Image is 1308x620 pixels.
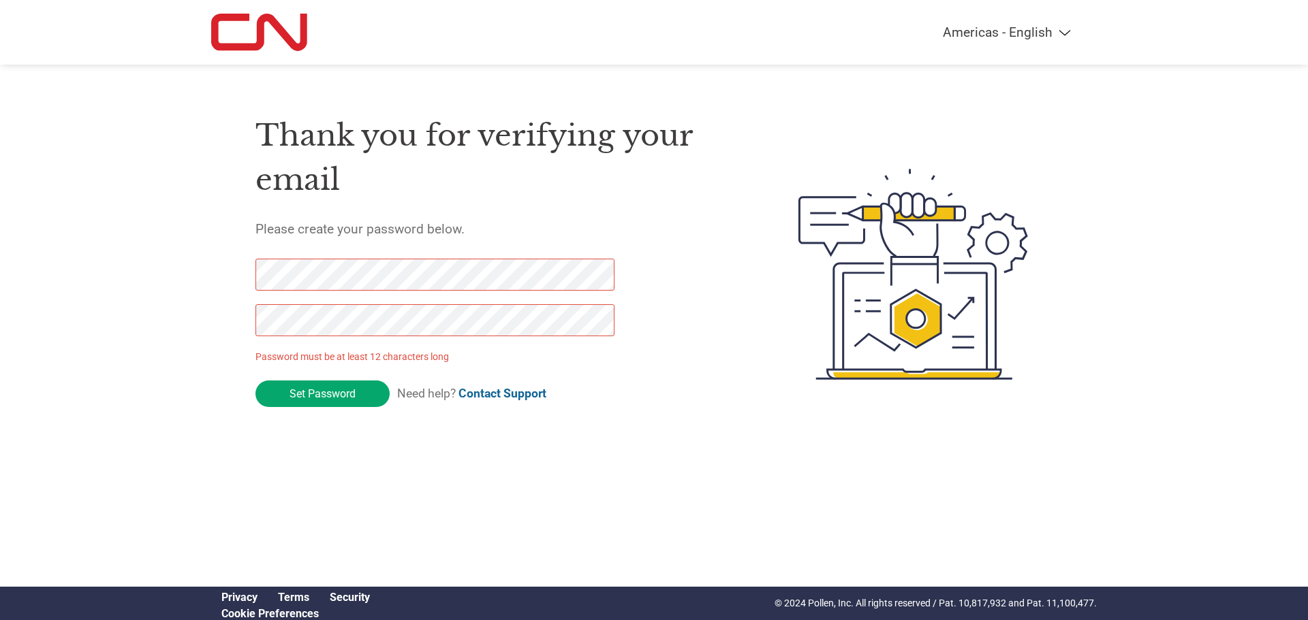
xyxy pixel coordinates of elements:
p: © 2024 Pollen, Inc. All rights reserved / Pat. 10,817,932 and Pat. 11,100,477. [775,596,1097,610]
img: CN [211,14,307,51]
h1: Thank you for verifying your email [255,114,734,201]
a: Contact Support [458,387,546,400]
a: Security [330,591,370,604]
h5: Please create your password below. [255,221,734,237]
span: Need help? [397,387,546,400]
a: Terms [278,591,309,604]
img: create-password [774,94,1053,455]
a: Privacy [221,591,258,604]
div: Open Cookie Preferences Modal [211,607,380,620]
p: Password must be at least 12 characters long [255,350,619,364]
a: Cookie Preferences, opens a dedicated popup modal window [221,607,319,620]
input: Set Password [255,380,390,407]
